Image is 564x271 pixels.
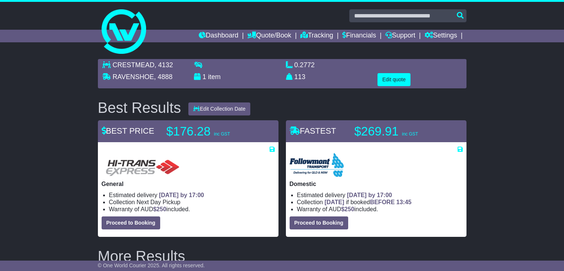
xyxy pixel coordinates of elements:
[98,248,466,264] h2: More Results
[294,61,315,69] span: 0.2772
[290,180,463,187] p: Domestic
[324,199,411,205] span: if booked
[347,192,392,198] span: [DATE] by 17:00
[154,73,172,81] span: , 4888
[396,199,412,205] span: 13:45
[98,262,205,268] span: © One World Courier 2025. All rights reserved.
[159,192,204,198] span: [DATE] by 17:00
[324,199,344,205] span: [DATE]
[156,206,166,212] span: 250
[155,61,173,69] span: , 4132
[247,30,291,42] a: Quote/Book
[102,216,160,229] button: Proceed to Booking
[102,180,275,187] p: General
[113,73,154,81] span: RAVENSHOE
[297,206,463,213] li: Warranty of AUD included.
[208,73,221,81] span: item
[385,30,415,42] a: Support
[290,153,344,177] img: Followmont Transport: Domestic
[202,73,206,81] span: 1
[297,192,463,199] li: Estimated delivery
[377,73,410,86] button: Edit quote
[290,126,336,135] span: FASTEST
[344,206,354,212] span: 250
[102,153,182,177] img: HiTrans (Machship): General
[153,206,166,212] span: $
[300,30,333,42] a: Tracking
[214,131,230,137] span: inc GST
[342,30,376,42] a: Financials
[113,61,155,69] span: CRESTMEAD
[109,199,275,206] li: Collection
[109,206,275,213] li: Warranty of AUD included.
[341,206,354,212] span: $
[294,73,306,81] span: 113
[199,30,238,42] a: Dashboard
[425,30,457,42] a: Settings
[370,199,395,205] span: BEFORE
[402,131,418,137] span: inc GST
[109,192,275,199] li: Estimated delivery
[290,216,348,229] button: Proceed to Booking
[102,126,154,135] span: BEST PRICE
[297,199,463,206] li: Collection
[166,124,259,139] p: $176.28
[94,99,185,116] div: Best Results
[188,102,250,115] button: Edit Collection Date
[136,199,180,205] span: Next Day Pickup
[354,124,447,139] p: $269.91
